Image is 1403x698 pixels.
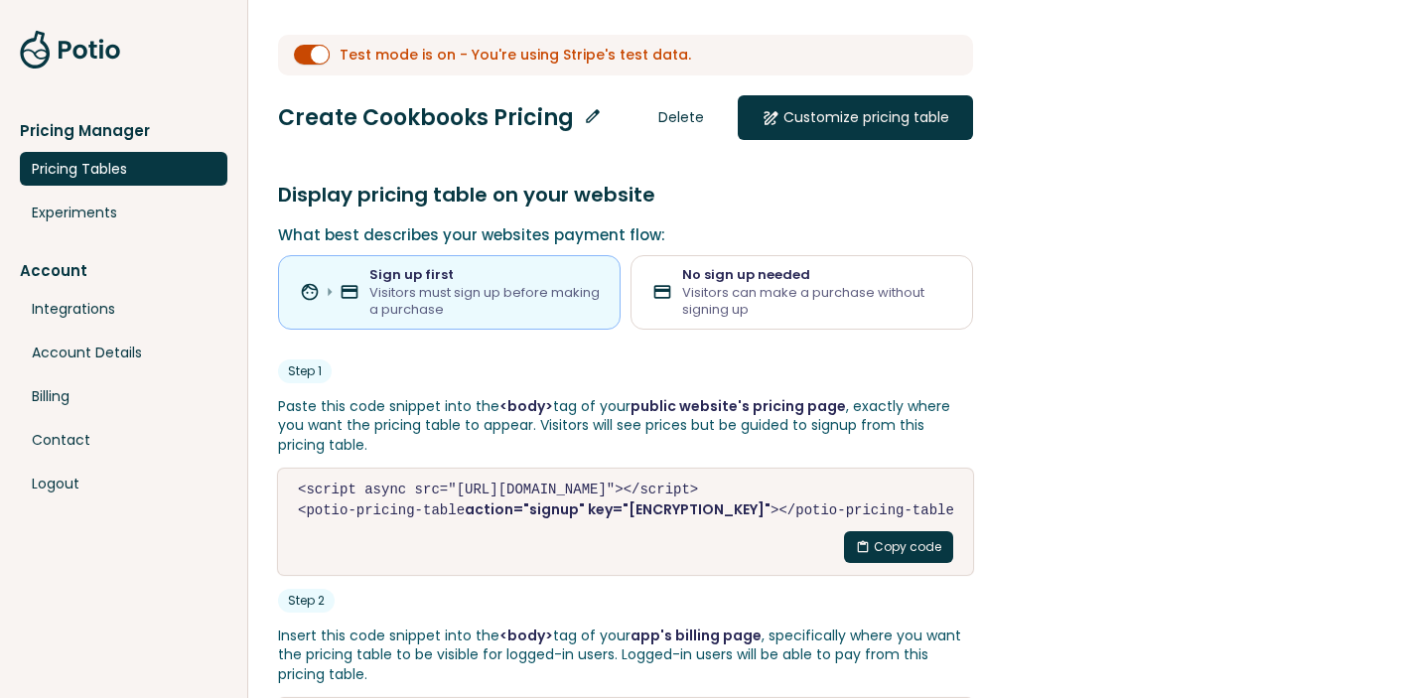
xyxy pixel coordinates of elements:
[682,266,954,284] div: No sign up needed
[631,626,762,645] b: app's billing page
[20,259,227,282] a: Account
[278,180,973,209] h3: Display pricing table on your website
[20,423,227,457] a: Contact
[278,397,973,456] p: Paste this code snippet into the tag of your , exactly where you want the pricing table to appear...
[20,467,227,500] a: Logout
[278,627,973,685] p: Insert this code snippet into the tag of your , specifically where you want the pricing table to ...
[738,95,973,140] a: drawCustomize pricing table
[369,284,602,319] div: Visitors must sign up before making a purchase
[20,119,227,142] div: Pricing Manager
[20,152,227,186] a: Pricing Tables
[20,196,227,229] a: Experiments
[20,379,227,413] a: Billing
[499,626,553,645] code: <body>
[465,499,771,519] b: action="signup" key="[ENCRYPTION_KEY]"
[499,396,553,416] code: <body>
[652,282,672,302] span: credit_card
[300,282,320,302] span: face
[634,95,728,140] a: Delete
[340,45,691,66] div: Test mode is on - You're using Stripe's test data.
[298,481,953,520] code: <script async src="[URL][DOMAIN_NAME]"></script> <potio-pricing-table ></potio-pricing-table>
[762,109,779,127] span: draw
[278,224,973,245] p: What best describes your websites payment flow:
[856,540,870,554] span: content_paste
[584,107,602,125] span: edit
[844,531,953,563] button: content_pasteCopy code
[20,292,227,326] a: Integrations
[631,396,846,416] b: public website's pricing page
[320,282,340,302] span: arrow_right
[20,336,227,369] a: Account Details
[278,589,335,613] div: Step 2
[340,282,359,302] span: credit_card
[278,359,332,383] div: Step 1
[369,266,602,284] div: Sign up first
[682,284,954,319] div: Visitors can make a purchase without signing up
[278,101,602,134] h2: Create Cookbooks Pricing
